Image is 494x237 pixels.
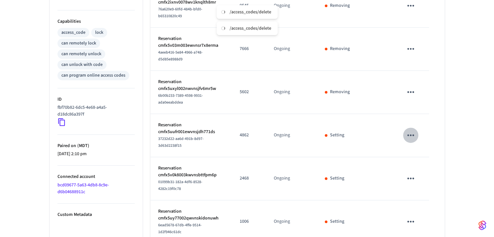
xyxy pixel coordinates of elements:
[478,220,486,231] img: SeamLogoGradient.69752ec5.svg
[230,9,271,15] div: /access_codes/delete
[266,157,317,200] td: Ongoing
[61,29,85,36] div: access_code
[158,122,224,135] p: Reservation cmfx5uufr001ewvnsjdh771ds
[61,40,96,47] div: can remotely lock
[240,175,258,182] p: 2468
[57,173,135,180] p: Connected account
[330,45,350,52] p: Removing
[330,2,350,9] p: Removing
[240,218,258,225] p: 1006
[158,179,202,192] span: 01099b31-182a-4df6-8528-4282c19f0c78
[158,136,204,148] span: 37232d22-aa6d-491b-8d97-3d63d2238f15
[57,104,132,118] p: fbf70b82-6dc5-4e68-a4a5-d18dc86a397f
[230,25,271,31] div: /access_codes/delete
[158,93,203,105] span: 6b00b233-7389-4598-9931-ada0eeabddea
[158,208,224,222] p: Reservation cmfx5uy77002qwvnskidonuwh
[158,222,202,235] span: 6ead5678-67db-4ffe-9514-1d2f946c61dc
[57,143,135,149] p: Paired on
[158,35,224,49] p: Reservation cmfx5v03m003ewvnsr7x8erma
[266,71,317,114] td: Ongoing
[57,151,135,157] p: [DATE] 2:10 pm
[95,29,103,36] div: lock
[61,72,125,79] div: can program online access codes
[57,96,135,103] p: ID
[158,50,203,62] span: 4aeeb416-5e84-4966-a748-d5d85e8988d9
[240,89,258,95] p: 5602
[57,182,109,195] a: bcd09677-5a63-4db8-8c9e-d6b04688911c
[158,165,224,179] p: Reservation cmfx5v0k8003kwvnsbttfpm6p
[76,143,89,149] span: ( MDT )
[57,211,135,218] p: Custom Metadata
[61,51,101,57] div: can remotely unlock
[240,2,258,9] p: 9545
[158,79,224,92] p: Reservation cmfx5uxyl002nwvnsjfv6mr5w
[266,114,317,157] td: Ongoing
[330,132,344,139] p: Setting
[57,18,135,25] p: Capabilities
[240,132,258,139] p: 4862
[240,45,258,52] p: 7666
[330,175,344,182] p: Setting
[266,28,317,71] td: Ongoing
[330,89,350,95] p: Removing
[61,61,103,68] div: can unlock with code
[158,6,202,19] span: 76a620e9-60fd-484b-bfd0-b65310820c49
[330,218,344,225] p: Setting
